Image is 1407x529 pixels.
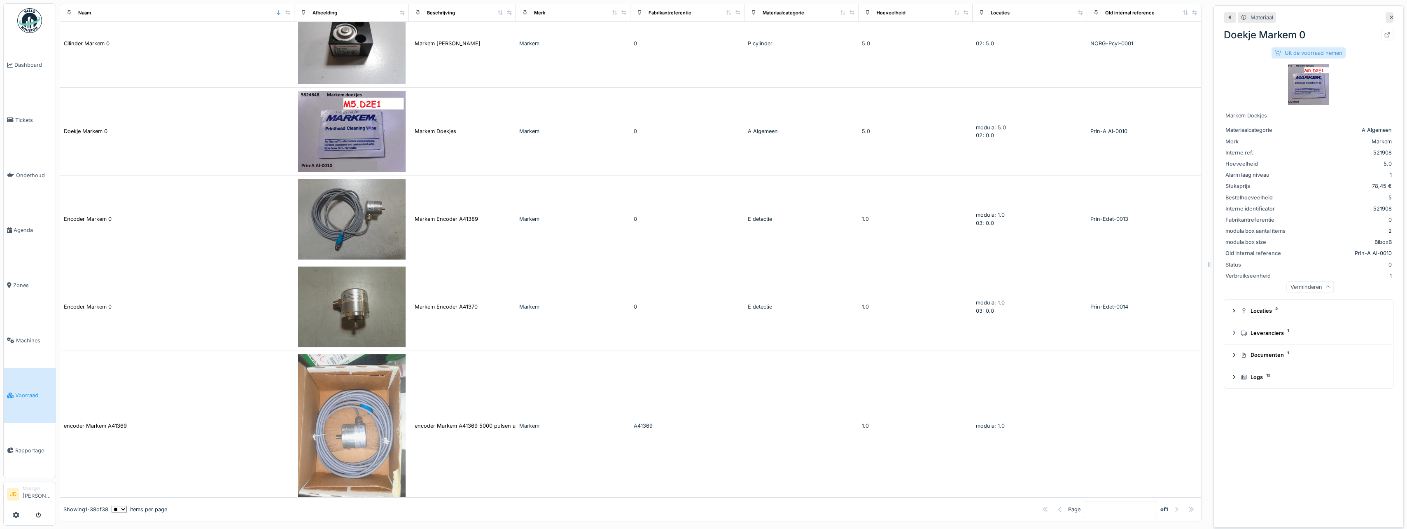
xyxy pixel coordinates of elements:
div: 5 [1290,194,1392,201]
div: Old internal reference [1225,249,1287,257]
div: Merk [534,9,545,16]
div: Encoder Markem 0 [64,215,112,223]
div: Old internal reference [1105,9,1155,16]
div: Beschrijving [427,9,455,16]
div: Leveranciers [1241,329,1383,337]
div: Hoeveelheid [877,9,905,16]
summary: Documenten1 [1227,348,1390,363]
span: Agenda [14,226,52,234]
div: 1.0 [862,215,969,223]
div: Markem Encoder A41370 [415,303,478,311]
a: Machines [4,313,56,368]
strong: of 1 [1160,506,1168,514]
div: 0 [634,40,741,47]
div: modula box size [1225,238,1287,246]
span: modula: 1.0 [976,212,1005,218]
span: Zones [13,281,52,289]
div: Stuksprijs [1225,182,1287,190]
div: Prin-A Al-0010 [1355,249,1392,257]
img: Badge_color-CXgf-gQk.svg [17,8,42,33]
div: Status [1225,261,1287,269]
span: Machines [16,337,52,344]
div: 1.0 [862,422,969,430]
div: Prin-A Al-0010 [1090,127,1198,135]
a: Onderhoud [4,147,56,203]
div: Bestelhoeveelheid [1225,194,1287,201]
span: modula: 5.0 [976,124,1006,131]
div: Prin-Edet-0013 [1090,215,1198,223]
div: Manager [23,485,52,492]
span: Rapportage [15,447,52,454]
div: A Algemeen [1290,126,1392,134]
div: Fabrikantreferentie [1225,216,1287,224]
a: JD Manager[PERSON_NAME] [7,485,52,505]
div: Doekje Markem 0 [1224,28,1393,42]
div: Afbeelding [313,9,337,16]
div: 78,45 € [1290,182,1392,190]
div: NORG-Pcyl-0001 [1090,40,1198,47]
div: Interne ref. [1225,149,1287,157]
span: Dashboard [14,61,52,69]
div: Doekje Markem 0 [64,127,107,135]
a: Voorraad [4,368,56,423]
div: 0 [1388,261,1392,269]
div: P cylinder [748,40,855,47]
div: 1 [1290,171,1392,179]
div: Verbruikseenheid [1225,272,1287,280]
div: Alarm laag niveau [1225,171,1287,179]
img: Cilinder Markem 0 [298,3,405,84]
img: encoder Markem A41369 [298,354,405,498]
div: 5.0 [862,40,969,47]
div: Markem [519,215,627,223]
div: Locaties [1241,307,1383,315]
div: Merk [1225,138,1287,145]
span: modula: 1.0 [976,300,1005,306]
div: 521908 [1290,149,1392,157]
div: E detectie [748,303,855,311]
a: Dashboard [4,37,56,93]
span: 02: 5.0 [976,40,994,47]
div: 5.0 [862,127,969,135]
div: Cilinder Markem 0 [64,40,110,47]
div: 5.0 [1290,160,1392,168]
span: Tickets [15,116,52,124]
div: Fabrikantreferentie [649,9,691,16]
div: Page [1068,506,1080,514]
div: 1.0 [862,303,969,311]
div: 0 [1290,216,1392,224]
div: Logs [1241,373,1383,381]
a: Agenda [4,203,56,258]
div: Materiaalcategorie [763,9,804,16]
div: Interne identificator [1225,205,1287,213]
div: E detectie [748,215,855,223]
div: modula box aantal items [1225,227,1287,235]
img: Encoder Markem 0 [298,267,405,347]
span: Onderhoud [16,171,52,179]
div: 1 [1390,272,1392,280]
div: Materiaalcategorie [1225,126,1287,134]
span: 02: 0.0 [976,132,994,138]
div: Markem [519,127,627,135]
div: Verminderen [1287,281,1334,293]
div: Showing 1 - 38 of 38 [63,506,108,514]
div: Markem [PERSON_NAME] [415,40,481,47]
div: Hoeveelheid [1225,160,1287,168]
div: Documenten [1241,351,1383,359]
summary: Locaties2 [1227,303,1390,318]
summary: Logs12 [1227,370,1390,385]
div: Locaties [991,9,1010,16]
a: Zones [4,258,56,313]
div: items per page [112,506,167,514]
span: 03: 0.0 [976,308,994,314]
div: Markem Encoder A41389 [415,215,478,223]
div: BiboxB [1374,238,1392,246]
a: Tickets [4,93,56,148]
img: Encoder Markem 0 [298,179,405,260]
div: A41369 [634,422,741,430]
div: 0 [634,127,741,135]
a: Rapportage [4,423,56,478]
img: Doekje Markem 0 [298,91,405,172]
span: modula: 1.0 [976,423,1005,429]
li: JD [7,488,19,501]
div: A Algemeen [748,127,855,135]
